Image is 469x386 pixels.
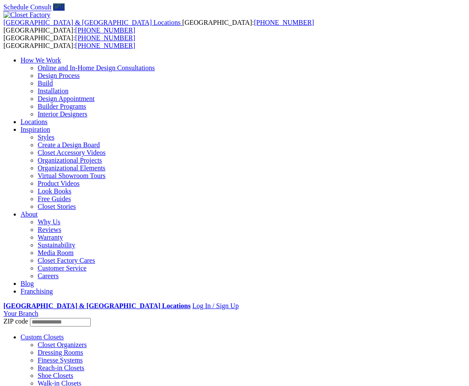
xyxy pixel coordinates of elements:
a: Schedule Consult [3,3,51,11]
span: ZIP code [3,318,28,325]
a: Blog [21,280,34,287]
input: Enter your Zip code [30,318,91,327]
a: Reviews [38,226,61,233]
a: Styles [38,134,54,141]
a: Customer Service [38,264,86,272]
a: How We Work [21,56,61,64]
a: Closet Stories [38,203,76,210]
a: Careers [38,272,59,279]
a: Custom Closets [21,333,64,341]
a: Interior Designers [38,110,87,118]
a: [GEOGRAPHIC_DATA] & [GEOGRAPHIC_DATA] Locations [3,19,182,26]
span: [GEOGRAPHIC_DATA]: [GEOGRAPHIC_DATA]: [3,34,135,49]
a: Finesse Systems [38,356,83,364]
a: Sustainability [38,241,75,249]
a: Locations [21,118,47,125]
a: Organizational Projects [38,157,102,164]
a: Reach-in Closets [38,364,84,371]
img: Closet Factory [3,11,50,19]
a: Log In / Sign Up [192,302,238,309]
a: Organizational Elements [38,164,105,172]
span: [GEOGRAPHIC_DATA]: [GEOGRAPHIC_DATA]: [3,19,314,34]
a: Media Room [38,249,74,256]
a: Why Us [38,218,60,226]
a: Your Branch [3,310,38,317]
a: Look Books [38,187,71,195]
a: Build [38,80,53,87]
a: [GEOGRAPHIC_DATA] & [GEOGRAPHIC_DATA] Locations [3,302,190,309]
a: Franchising [21,288,53,295]
a: Virtual Showroom Tours [38,172,106,179]
a: Call [53,3,65,11]
a: [PHONE_NUMBER] [75,34,135,42]
a: Design Appointment [38,95,95,102]
a: Closet Accessory Videos [38,149,106,156]
a: Builder Programs [38,103,86,110]
a: Free Guides [38,195,71,202]
a: Design Process [38,72,80,79]
a: Dressing Rooms [38,349,83,356]
span: [GEOGRAPHIC_DATA] & [GEOGRAPHIC_DATA] Locations [3,19,181,26]
a: Product Videos [38,180,80,187]
a: [PHONE_NUMBER] [75,42,135,49]
a: Installation [38,87,68,95]
a: Shoe Closets [38,372,73,379]
a: Inspiration [21,126,50,133]
a: [PHONE_NUMBER] [254,19,314,26]
a: Online and In-Home Design Consultations [38,64,155,71]
a: Warranty [38,234,63,241]
a: [PHONE_NUMBER] [75,27,135,34]
a: About [21,211,38,218]
a: Create a Design Board [38,141,100,148]
a: Closet Organizers [38,341,87,348]
a: Closet Factory Cares [38,257,95,264]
